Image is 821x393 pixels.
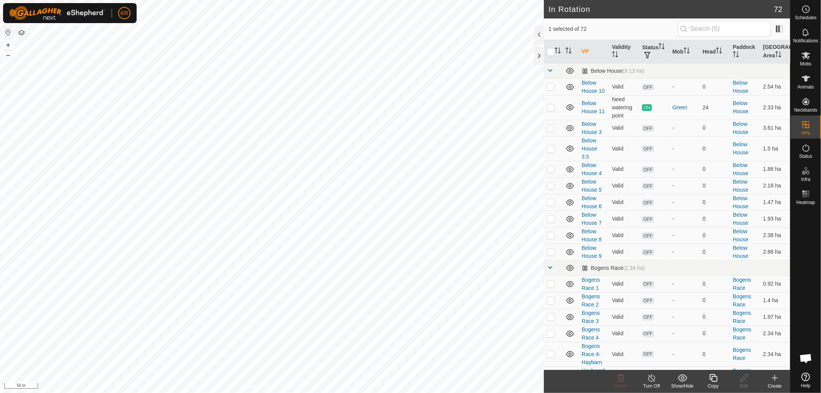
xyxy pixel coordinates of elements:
a: Below House 8 [582,228,602,242]
span: 72 [774,3,783,15]
a: Below House 4 [582,162,602,176]
a: Below House 9 [582,245,602,259]
span: OFF [642,216,654,222]
span: VPs [801,131,810,135]
div: - [672,182,697,190]
a: Help [791,370,821,391]
div: - [672,124,697,132]
span: OFF [642,331,654,337]
span: 1 selected of 72 [548,25,678,33]
td: Valid [609,244,639,260]
p-sorticon: Activate to sort [612,52,618,59]
td: Valid [609,276,639,292]
span: Help [801,383,811,388]
td: 0 [699,292,730,309]
span: Schedules [795,15,816,20]
td: 0 [699,276,730,292]
td: 0 [699,194,730,211]
span: OFF [642,298,654,304]
p-sorticon: Activate to sort [733,52,739,59]
a: Below House [733,80,748,94]
td: Valid [609,292,639,309]
a: Below House [733,228,748,242]
span: OFF [642,166,654,173]
div: Copy [698,383,729,390]
td: 1.88 ha [760,161,790,177]
td: 0.92 ha [760,276,790,292]
td: 0 [699,244,730,260]
a: Below House [733,141,748,156]
div: - [672,145,697,153]
td: 2.86 ha [760,244,790,260]
td: Valid [609,325,639,342]
td: 1.93 ha [760,211,790,227]
td: 2.18 ha [760,177,790,194]
th: Head [699,40,730,64]
span: Infra [801,177,810,182]
th: Paddock [730,40,760,64]
a: Below House 5 [582,179,602,193]
a: Below House 7 [582,212,602,226]
div: Show/Hide [667,383,698,390]
td: 0 [699,309,730,325]
span: OFF [642,232,654,239]
button: Reset Map [3,28,13,37]
span: OFF [642,125,654,132]
a: Below House [733,121,748,135]
span: ON [642,104,651,111]
a: Haybarn3- [582,368,605,382]
span: Heatmap [796,200,815,205]
h2: In Rotation [548,5,774,14]
span: Status [799,154,812,159]
img: Gallagher Logo [9,6,105,20]
span: OFF [642,183,654,189]
th: Mob [669,40,700,64]
div: Bogens Race [582,265,645,271]
td: 1.97 ha [760,309,790,325]
td: 1.5 ha [760,136,790,161]
td: 2.34 ha [760,342,790,366]
span: Delete [614,383,628,389]
th: VP [579,40,609,64]
a: Bogens Race [733,310,751,324]
div: - [672,296,697,304]
td: 0 [699,79,730,95]
th: Status [639,40,669,64]
td: Valid [609,136,639,161]
a: Below House [733,179,748,193]
a: Below House [733,162,748,176]
button: Map Layers [17,28,26,37]
span: KR [120,9,128,17]
td: 0 [699,161,730,177]
div: - [672,248,697,256]
a: Bogens Race 3 [582,310,600,324]
span: Neckbands [794,108,817,112]
a: Below House 10 [582,80,605,94]
td: 2.33 ha [760,95,790,120]
div: - [672,313,697,321]
p-sorticon: Activate to sort [716,48,722,55]
a: Bogens Race [733,293,751,308]
td: 0 [699,325,730,342]
a: Below House 3 [582,121,602,135]
div: - [672,329,697,338]
a: Below House [733,245,748,259]
div: Below House [582,68,644,74]
td: 0 [699,120,730,136]
p-sorticon: Activate to sort [659,44,665,50]
a: Bogens Race 4 [582,326,600,341]
td: 2.38 ha [760,227,790,244]
a: Below House 6 [582,195,602,209]
a: Below House 3.5 [582,137,597,160]
td: 2.34 ha [760,325,790,342]
span: Notifications [793,38,818,43]
td: 0 [699,366,730,383]
a: Privacy Policy [242,383,271,390]
a: Below House [733,100,748,114]
div: - [672,83,697,91]
div: - [672,350,697,358]
span: Mobs [800,62,811,66]
a: Contact Us [279,383,302,390]
td: Valid [609,194,639,211]
div: Edit [729,383,759,390]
